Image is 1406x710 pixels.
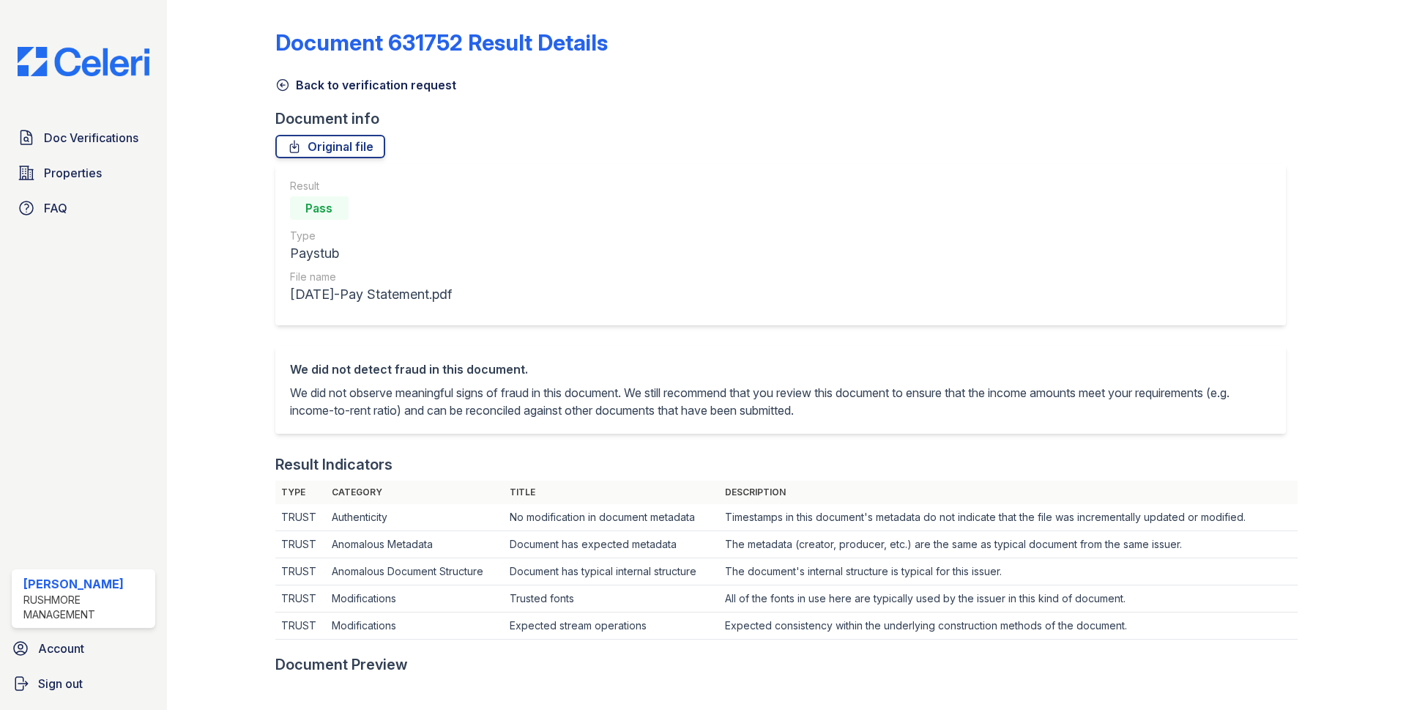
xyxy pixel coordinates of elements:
[275,454,393,475] div: Result Indicators
[44,199,67,217] span: FAQ
[504,558,719,585] td: Document has typical internal structure
[290,284,452,305] div: [DATE]-Pay Statement.pdf
[504,531,719,558] td: Document has expected metadata
[719,531,1298,558] td: The metadata (creator, producer, etc.) are the same as typical document from the same issuer.
[326,481,503,504] th: Category
[44,129,138,147] span: Doc Verifications
[719,613,1298,640] td: Expected consistency within the underlying construction methods of the document.
[504,613,719,640] td: Expected stream operations
[275,613,327,640] td: TRUST
[290,229,452,243] div: Type
[504,481,719,504] th: Title
[38,640,84,657] span: Account
[504,585,719,613] td: Trusted fonts
[326,558,503,585] td: Anomalous Document Structure
[326,613,503,640] td: Modifications
[326,504,503,531] td: Authenticity
[275,76,456,94] a: Back to verification request
[290,179,452,193] div: Result
[12,123,155,152] a: Doc Verifications
[719,585,1298,613] td: All of the fonts in use here are typically used by the issuer in this kind of document.
[38,675,83,692] span: Sign out
[275,531,327,558] td: TRUST
[275,108,1298,129] div: Document info
[6,47,161,76] img: CE_Logo_Blue-a8612792a0a2168367f1c8372b55b34899dd931a85d93a1a3d3e32e68fde9ad4.png
[275,558,327,585] td: TRUST
[12,158,155,188] a: Properties
[275,504,327,531] td: TRUST
[290,196,349,220] div: Pass
[275,29,608,56] a: Document 631752 Result Details
[719,558,1298,585] td: The document's internal structure is typical for this issuer.
[275,481,327,504] th: Type
[326,585,503,613] td: Modifications
[290,243,452,264] div: Paystub
[275,135,385,158] a: Original file
[23,593,149,622] div: Rushmore Management
[290,384,1271,419] p: We did not observe meaningful signs of fraud in this document. We still recommend that you review...
[719,481,1298,504] th: Description
[290,360,1271,378] div: We did not detect fraud in this document.
[504,504,719,531] td: No modification in document metadata
[23,575,149,593] div: [PERSON_NAME]
[275,585,327,613] td: TRUST
[12,193,155,223] a: FAQ
[1344,651,1391,695] iframe: chat widget
[719,504,1298,531] td: Timestamps in this document's metadata do not indicate that the file was incrementally updated or...
[275,654,408,675] div: Document Preview
[290,270,452,284] div: File name
[44,164,102,182] span: Properties
[326,531,503,558] td: Anomalous Metadata
[6,669,161,698] a: Sign out
[6,634,161,663] a: Account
